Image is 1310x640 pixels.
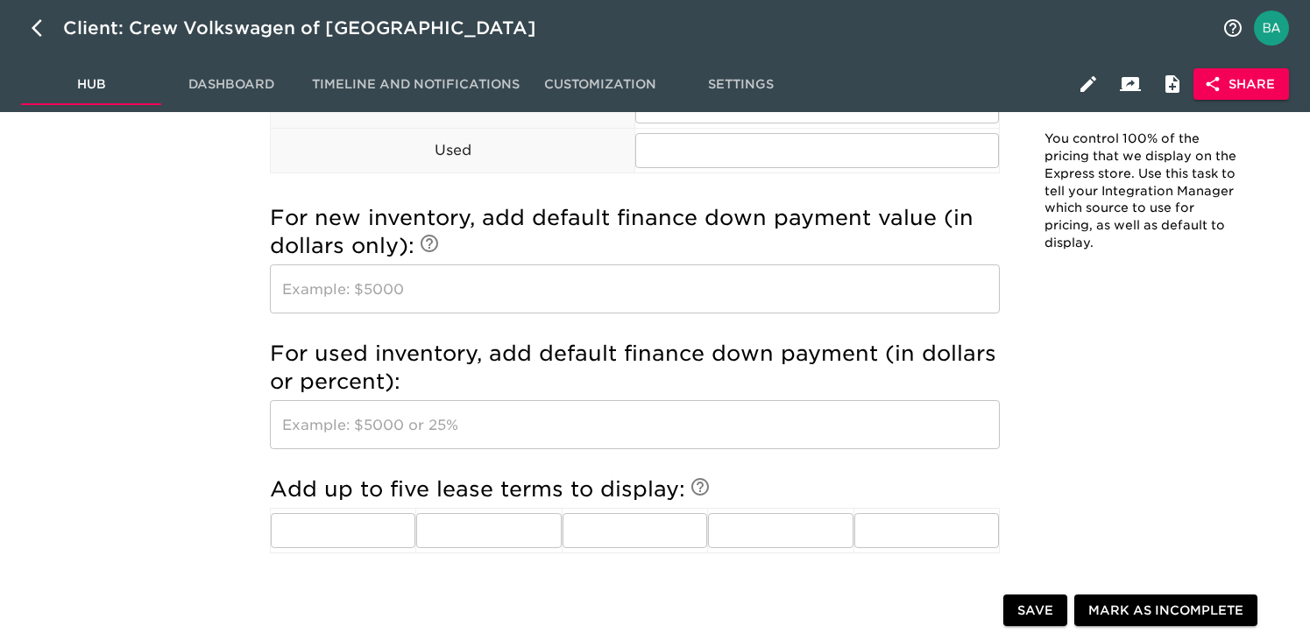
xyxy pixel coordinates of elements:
p: Used [271,140,634,161]
span: Settings [681,74,800,95]
button: Edit Hub [1067,63,1109,105]
input: Example: $5000 or 25% [270,400,1000,449]
button: Client View [1109,63,1151,105]
span: Timeline and Notifications [312,74,520,95]
span: Customization [541,74,660,95]
input: Example: $5000 [270,264,1000,313]
span: Save [1017,600,1053,622]
div: Client: Crew Volkswagen of [GEOGRAPHIC_DATA] [63,14,561,42]
span: Mark as Incomplete [1088,600,1243,622]
span: Hub [32,74,151,95]
h5: Add up to five lease terms to display: [270,475,1000,503]
span: Share [1207,74,1275,95]
button: Share [1193,68,1289,101]
button: Internal Notes and Comments [1151,63,1193,105]
p: You control 100% of the pricing that we display on the Express store. Use this task to tell your ... [1044,130,1241,252]
span: Dashboard [172,74,291,95]
h5: For used inventory, add default finance down payment (in dollars or percent): [270,340,1000,396]
button: Save [1003,594,1067,627]
button: Mark as Incomplete [1074,594,1257,627]
button: notifications [1212,7,1254,49]
img: Profile [1254,11,1289,46]
h5: For new inventory, add default finance down payment value (in dollars only): [270,204,1000,260]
